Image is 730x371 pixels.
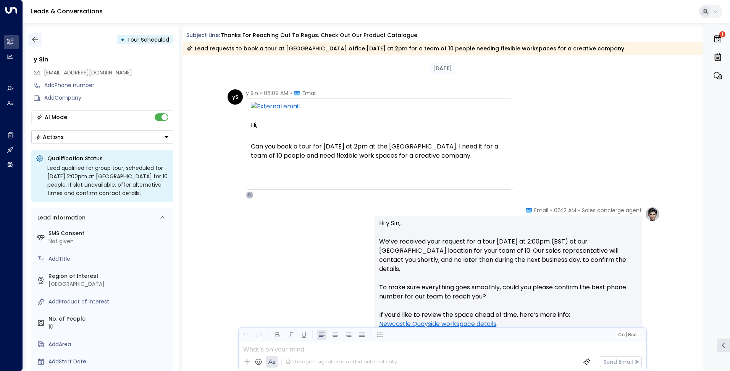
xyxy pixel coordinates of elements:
label: Region of Interest [48,272,170,280]
span: Cc Bcc [618,332,636,337]
span: y Sin [246,89,258,97]
button: Cc|Bcc [615,331,639,339]
span: • [290,89,292,97]
div: yS [228,89,243,105]
span: ysin29108@gmail.com [44,69,132,77]
a: Leads & Conversations [31,7,103,16]
label: No. of People [48,315,170,323]
span: Email [534,206,548,214]
button: Actions [31,130,173,144]
button: Undo [241,330,250,340]
span: | [625,332,627,337]
span: 06:09 AM [264,89,288,97]
div: Actions [36,134,64,140]
span: Subject Line: [186,31,220,39]
div: AddProduct of Interest [48,298,170,306]
div: Not given [48,237,170,245]
div: Button group with a nested menu [31,130,173,144]
div: Lead qualified for group tour; scheduled for [DATE] 2:00pm at [GEOGRAPHIC_DATA] for 10 people. If... [47,164,169,197]
label: SMS Consent [48,229,170,237]
div: AddStart Date [48,358,170,366]
span: Email [302,89,317,97]
div: AddArea [48,340,170,348]
div: AddTitle [48,255,170,263]
div: Thanks for reaching out to Regus. Check out our product catalogue [221,31,417,39]
div: [GEOGRAPHIC_DATA] [48,280,170,288]
div: Can you book a tour for [DATE] at 2pm at the [GEOGRAPHIC_DATA]. I need it for a team of 10 people... [251,142,508,160]
span: Tour Scheduled [127,36,169,44]
a: Newcastle Quayside workspace details [379,319,496,329]
span: • [578,206,580,214]
div: Hi, [251,121,508,177]
button: Redo [254,330,264,340]
div: AddCompany [44,94,173,102]
span: • [550,206,552,214]
div: The agent signature is added automatically [286,358,397,365]
p: Hi y Sin, We’ve received your request for a tour [DATE] at 2:00pm (BST) at our [GEOGRAPHIC_DATA] ... [379,219,637,365]
span: • [260,89,262,97]
div: 10 [48,323,170,331]
div: [DATE] [430,63,455,74]
span: Sales concierge agent [582,206,642,214]
span: 1 [719,31,725,37]
div: Lead Information [35,214,86,222]
span: [EMAIL_ADDRESS][DOMAIN_NAME] [44,69,132,76]
p: Qualification Status [47,155,169,162]
div: Lead requests to book a tour at [GEOGRAPHIC_DATA] office [DATE] at 2pm for a team of 10 people ne... [186,45,624,52]
button: 1 [711,31,724,47]
img: External email [251,102,508,111]
div: • [121,33,124,47]
div: AI Mode [45,113,67,121]
img: profile-logo.png [645,206,660,222]
div: y Sin [34,55,173,64]
div: S [246,191,254,199]
span: 06:12 AM [554,206,576,214]
div: AddPhone number [44,81,173,89]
